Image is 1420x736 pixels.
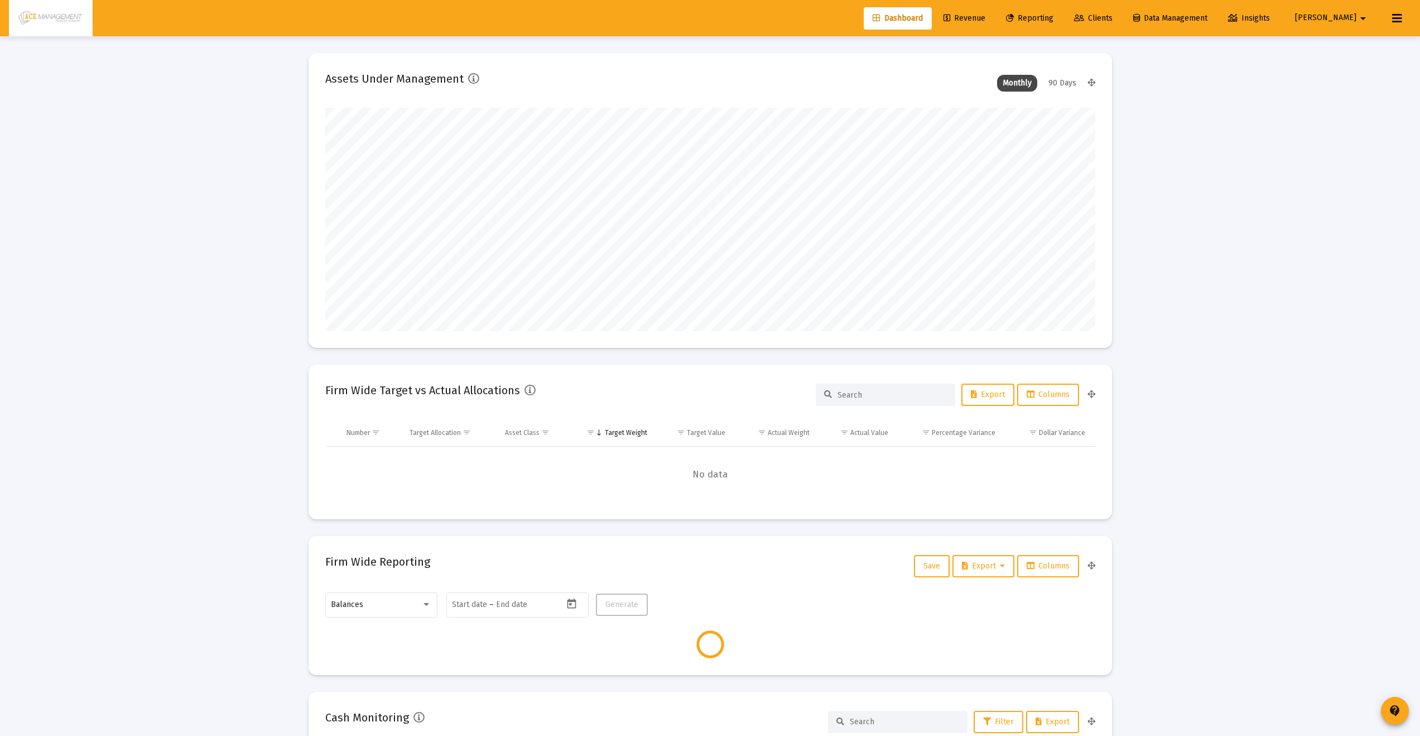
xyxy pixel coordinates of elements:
[1282,7,1383,29] button: [PERSON_NAME]
[372,428,380,437] span: Show filter options for column 'Number'
[837,390,947,400] input: Search
[952,555,1014,577] button: Export
[1295,13,1356,23] span: [PERSON_NAME]
[505,428,540,437] div: Asset Class
[402,419,497,446] td: Column Target Allocation
[331,600,363,609] span: Balances
[850,717,959,727] input: Search
[496,600,550,609] input: End date
[944,13,985,23] span: Revenue
[1027,561,1070,571] span: Columns
[1006,13,1053,23] span: Reporting
[325,419,1095,503] div: Data grid
[586,428,595,437] span: Show filter options for column 'Target Weight'
[961,384,1014,406] button: Export
[864,7,932,30] a: Dashboard
[1017,384,1079,406] button: Columns
[817,419,896,446] td: Column Actual Value
[873,13,923,23] span: Dashboard
[1074,13,1113,23] span: Clients
[489,600,494,609] span: –
[1003,419,1095,446] td: Column Dollar Variance
[564,596,580,612] button: Open calendar
[571,419,655,446] td: Column Target Weight
[850,428,888,437] div: Actual Value
[605,600,638,609] span: Generate
[932,428,995,437] div: Percentage Variance
[1043,75,1082,92] div: 90 Days
[997,7,1062,30] a: Reporting
[339,419,402,446] td: Column Number
[733,419,817,446] td: Column Actual Weight
[914,555,950,577] button: Save
[463,428,471,437] span: Show filter options for column 'Target Allocation'
[1065,7,1121,30] a: Clients
[840,428,849,437] span: Show filter options for column 'Actual Value'
[1027,390,1070,399] span: Columns
[325,70,464,88] h2: Assets Under Management
[687,428,725,437] div: Target Value
[655,419,734,446] td: Column Target Value
[677,428,685,437] span: Show filter options for column 'Target Value'
[325,709,409,727] h2: Cash Monitoring
[1219,7,1279,30] a: Insights
[768,428,810,437] div: Actual Weight
[1228,13,1270,23] span: Insights
[974,711,1023,733] button: Filter
[1029,428,1037,437] span: Show filter options for column 'Dollar Variance'
[1133,13,1207,23] span: Data Management
[1039,428,1085,437] div: Dollar Variance
[962,561,1005,571] span: Export
[971,390,1005,399] span: Export
[17,7,84,30] img: Dashboard
[896,419,1003,446] td: Column Percentage Variance
[1026,711,1079,733] button: Export
[997,75,1037,92] div: Monthly
[1017,555,1079,577] button: Columns
[922,428,930,437] span: Show filter options for column 'Percentage Variance'
[596,594,648,616] button: Generate
[1356,7,1370,30] mat-icon: arrow_drop_down
[325,469,1095,481] span: No data
[325,381,520,399] h2: Firm Wide Target vs Actual Allocations
[605,428,647,437] div: Target Weight
[346,428,370,437] div: Number
[410,428,461,437] div: Target Allocation
[983,717,1014,727] span: Filter
[1388,704,1402,718] mat-icon: contact_support
[758,428,766,437] span: Show filter options for column 'Actual Weight'
[1124,7,1216,30] a: Data Management
[1036,717,1070,727] span: Export
[923,561,940,571] span: Save
[497,419,571,446] td: Column Asset Class
[452,600,487,609] input: Start date
[325,553,430,571] h2: Firm Wide Reporting
[935,7,994,30] a: Revenue
[541,428,550,437] span: Show filter options for column 'Asset Class'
